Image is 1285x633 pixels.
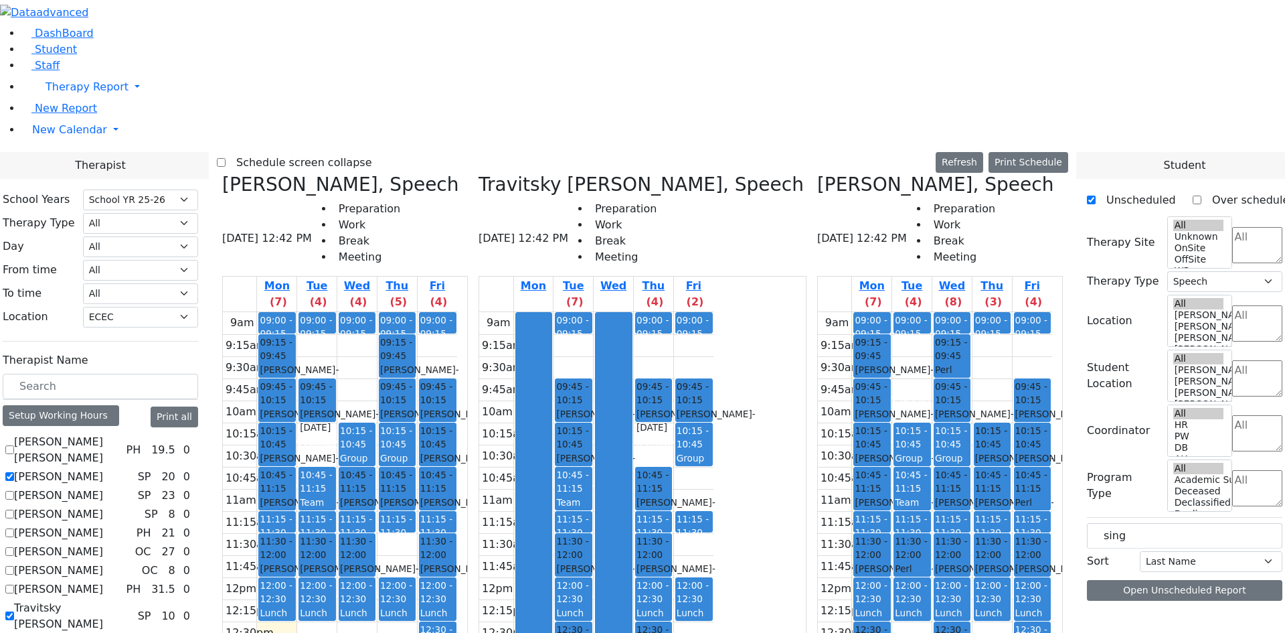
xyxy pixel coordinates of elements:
[1096,190,1176,211] label: Unscheduled
[935,535,969,562] span: 11:30 - 12:00
[556,451,590,479] div: [PERSON_NAME]
[677,580,709,604] span: 12:00 - 12:30
[260,514,292,538] span: 11:15 - 11:30
[975,468,1009,496] span: 10:45 - 11:15
[935,496,969,523] div: [PERSON_NAME]
[260,315,292,339] span: 09:00 - 09:15
[1173,419,1224,431] option: HR
[300,470,332,494] span: 10:45 - 11:15
[935,315,967,339] span: 09:00 - 09:15
[1173,408,1224,419] option: All
[1087,470,1159,502] label: Program Type
[300,580,332,604] span: 12:00 - 12:30
[855,380,889,407] span: 09:45 - 10:15
[420,468,455,496] span: 10:45 - 11:15
[928,201,995,217] li: Preparation
[380,407,414,435] div: [PERSON_NAME]
[677,407,711,435] div: [PERSON_NAME]
[677,341,711,354] div: Prep
[270,294,287,310] label: (7)
[14,563,103,579] label: [PERSON_NAME]
[340,496,374,523] div: [PERSON_NAME]
[975,535,1009,562] span: 11:30 - 12:00
[380,540,414,553] div: Prep
[905,294,922,310] label: (4)
[895,315,927,339] span: 09:00 - 09:15
[855,562,889,589] div: [PERSON_NAME]
[1015,468,1050,496] span: 10:45 - 11:15
[14,488,103,504] label: [PERSON_NAME]
[1015,514,1047,538] span: 11:15 - 11:30
[35,59,60,72] span: Staff
[1173,231,1224,242] option: Unknown
[895,580,927,604] span: 12:00 - 12:30
[928,249,995,265] li: Meeting
[855,407,889,435] div: [PERSON_NAME]
[420,514,452,538] span: 11:15 - 11:30
[855,336,889,363] span: 09:15 - 09:45
[300,436,334,449] div: [PERSON_NAME]
[928,217,995,233] li: Work
[1087,273,1159,289] label: Therapy Type
[1173,309,1224,321] option: [PERSON_NAME] 5
[479,404,515,420] div: 10am
[14,506,103,522] label: [PERSON_NAME]
[380,315,412,339] span: 09:00 - 09:15
[935,380,969,407] span: 09:45 - 10:15
[1015,424,1050,451] span: 10:15 - 10:45
[35,102,97,115] span: New Report
[556,341,590,354] div: Prep
[895,451,929,479] div: Group Prep
[975,451,1009,479] div: [PERSON_NAME]
[636,436,671,449] div: [PERSON_NAME]
[420,315,452,339] span: 09:00 - 09:15
[590,217,657,233] li: Work
[518,277,549,295] a: August 18, 2025
[1173,353,1224,364] option: All
[340,606,374,620] div: Lunch
[945,294,962,310] label: (8)
[3,309,48,325] label: Location
[1013,277,1052,311] a: August 22, 2025
[420,380,455,407] span: 09:45 - 10:15
[300,315,332,339] span: 09:00 - 09:15
[418,277,457,311] a: August 22, 2025
[975,514,1007,538] span: 11:15 - 11:30
[14,544,103,560] label: [PERSON_NAME]
[390,294,407,310] label: (5)
[636,315,669,339] span: 09:00 - 09:15
[677,514,709,538] span: 11:15 - 11:30
[1173,254,1224,265] option: OffSite
[223,360,269,376] div: 9:30am
[310,294,327,310] label: (4)
[1232,227,1282,263] textarea: Search
[556,514,588,538] span: 11:15 - 11:30
[677,540,711,553] div: Prep
[260,451,294,479] div: [PERSON_NAME]
[340,468,374,496] span: 10:45 - 11:15
[1173,474,1224,486] option: Academic Support
[260,336,294,363] span: 09:15 - 09:45
[333,217,400,233] li: Work
[3,238,24,255] label: Day
[1232,360,1282,397] textarea: Search
[817,230,907,247] span: [DATE] 12:42 PM
[300,341,334,354] div: Prep
[228,315,257,331] div: 9am
[300,535,334,562] span: 11:30 - 12:00
[300,407,334,435] div: [PERSON_NAME]
[337,277,377,311] a: August 20, 2025
[350,294,367,310] label: (4)
[1173,442,1224,453] option: DB
[1015,606,1050,620] div: Lunch
[14,469,103,485] label: [PERSON_NAME]
[935,363,969,404] div: Perl Bracha
[818,382,864,398] div: 9:45am
[479,230,568,247] span: [DATE] 12:42 PM
[975,341,1009,354] div: Prep
[3,285,41,301] label: To time
[300,606,334,620] div: Lunch
[1232,305,1282,342] textarea: Search
[818,360,864,376] div: 9:30am
[674,277,713,311] a: August 22, 2025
